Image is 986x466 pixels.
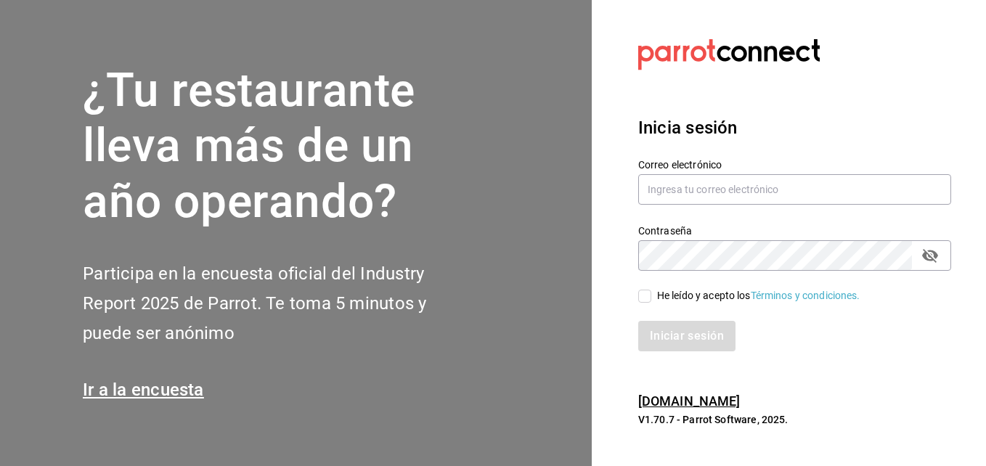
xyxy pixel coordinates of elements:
label: Contraseña [638,225,951,235]
label: Correo electrónico [638,159,951,169]
a: [DOMAIN_NAME] [638,393,741,409]
p: V1.70.7 - Parrot Software, 2025. [638,412,951,427]
h3: Inicia sesión [638,115,951,141]
button: passwordField [918,243,942,268]
div: He leído y acepto los [657,288,860,303]
h2: Participa en la encuesta oficial del Industry Report 2025 de Parrot. Te toma 5 minutos y puede se... [83,259,475,348]
a: Ir a la encuesta [83,380,204,400]
input: Ingresa tu correo electrónico [638,174,951,205]
a: Términos y condiciones. [751,290,860,301]
h1: ¿Tu restaurante lleva más de un año operando? [83,63,475,230]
